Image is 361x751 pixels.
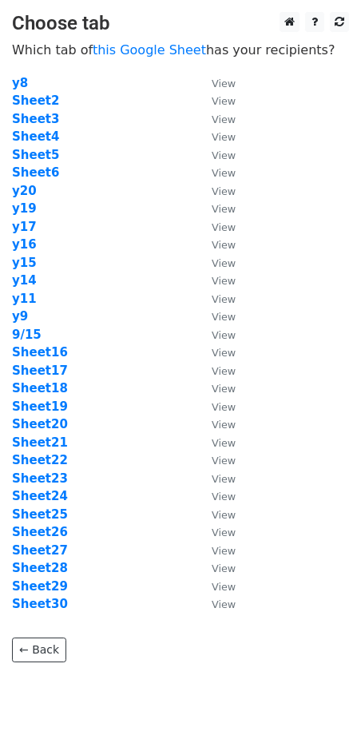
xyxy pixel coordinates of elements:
[212,239,236,251] small: View
[12,93,59,108] strong: Sheet2
[12,112,59,126] a: Sheet3
[12,364,68,378] a: Sheet17
[12,273,37,288] a: y14
[212,167,236,179] small: View
[196,93,236,108] a: View
[196,417,236,431] a: View
[212,257,236,269] small: View
[212,437,236,449] small: View
[212,329,236,341] small: View
[196,489,236,503] a: View
[196,148,236,162] a: View
[212,383,236,395] small: View
[212,491,236,503] small: View
[12,184,37,198] a: y20
[12,638,66,662] a: ← Back
[196,76,236,90] a: View
[196,273,236,288] a: View
[212,526,236,538] small: View
[12,597,68,611] a: Sheet30
[12,561,68,575] a: Sheet28
[212,581,236,593] small: View
[212,419,236,431] small: View
[212,185,236,197] small: View
[196,165,236,180] a: View
[12,256,37,270] a: y15
[212,149,236,161] small: View
[12,328,42,342] a: 9/15
[196,184,236,198] a: View
[212,365,236,377] small: View
[12,220,37,234] a: y17
[196,309,236,324] a: View
[212,131,236,143] small: View
[212,545,236,557] small: View
[196,220,236,234] a: View
[12,129,59,144] strong: Sheet4
[196,453,236,467] a: View
[212,311,236,323] small: View
[196,237,236,252] a: View
[212,275,236,287] small: View
[212,77,236,89] small: View
[12,345,68,360] a: Sheet16
[196,579,236,594] a: View
[12,525,68,539] a: Sheet26
[12,507,68,522] strong: Sheet25
[12,148,59,162] a: Sheet5
[12,579,68,594] a: Sheet29
[196,129,236,144] a: View
[12,381,68,395] a: Sheet18
[196,543,236,558] a: View
[12,417,68,431] a: Sheet20
[12,292,37,306] a: y11
[12,165,59,180] a: Sheet6
[196,256,236,270] a: View
[212,598,236,610] small: View
[12,435,68,450] a: Sheet21
[196,399,236,414] a: View
[12,309,28,324] strong: y9
[196,507,236,522] a: View
[12,201,37,216] a: y19
[196,292,236,306] a: View
[196,381,236,395] a: View
[212,347,236,359] small: View
[212,509,236,521] small: View
[12,399,68,414] a: Sheet19
[196,471,236,486] a: View
[12,237,37,252] a: y16
[212,221,236,233] small: View
[12,471,68,486] a: Sheet23
[12,453,68,467] a: Sheet22
[12,76,28,90] a: y8
[196,525,236,539] a: View
[12,489,68,503] strong: Sheet24
[212,95,236,107] small: View
[93,42,206,58] a: this Google Sheet
[196,201,236,216] a: View
[212,113,236,125] small: View
[12,42,349,58] p: Which tab of has your recipients?
[196,435,236,450] a: View
[212,203,236,215] small: View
